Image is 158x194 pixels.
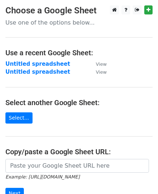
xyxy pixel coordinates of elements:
iframe: Chat Widget [122,159,158,194]
a: View [89,69,107,75]
small: View [96,61,107,67]
h4: Copy/paste a Google Sheet URL: [5,147,153,156]
h4: Select another Google Sheet: [5,98,153,107]
h3: Choose a Google Sheet [5,5,153,16]
h4: Use a recent Google Sheet: [5,48,153,57]
a: View [89,61,107,67]
input: Paste your Google Sheet URL here [5,159,149,173]
a: Untitled spreadsheet [5,61,70,67]
a: Select... [5,112,33,124]
p: Use one of the options below... [5,19,153,26]
small: Example: [URL][DOMAIN_NAME] [5,174,80,180]
a: Untitled spreadsheet [5,69,70,75]
small: View [96,69,107,75]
